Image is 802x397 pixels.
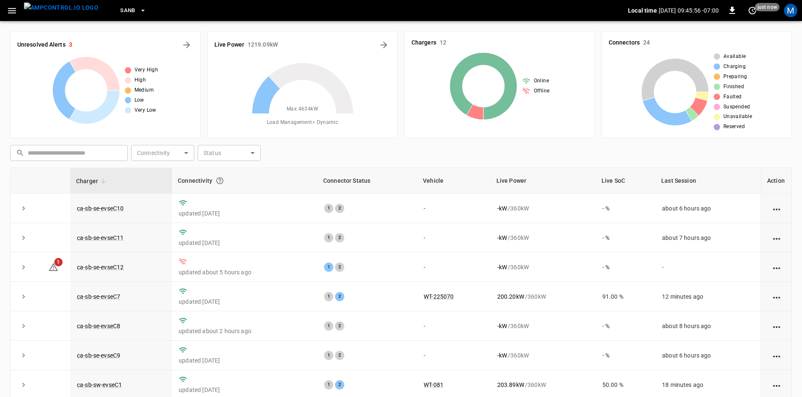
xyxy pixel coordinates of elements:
p: updated [DATE] [179,386,311,394]
span: Very Low [135,106,156,115]
a: ca-sb-se-evseC8 [77,323,120,329]
div: 2 [335,351,344,360]
button: SanB [117,3,150,19]
span: Available [723,53,746,61]
td: - [417,252,491,282]
span: Load Management = Dynamic [267,118,338,127]
div: action cell options [771,381,782,389]
td: - [417,194,491,223]
a: ca-sb-se-evseC11 [77,234,124,241]
div: 1 [324,380,333,389]
p: Local time [628,6,657,15]
td: 91.00 % [596,282,655,311]
h6: Unresolved Alerts [17,40,66,50]
td: - % [596,252,655,282]
div: / 360 kW [497,263,589,271]
td: about 8 hours ago [655,311,761,341]
div: action cell options [771,234,782,242]
button: All Alerts [180,38,193,52]
div: / 360 kW [497,351,589,360]
span: Reserved [723,123,745,131]
div: 1 [324,292,333,301]
button: expand row [17,261,30,273]
th: Connector Status [317,168,417,194]
span: Charger [76,176,109,186]
a: ca-sb-se-evseC9 [77,352,120,359]
h6: 3 [69,40,72,50]
div: 2 [335,321,344,331]
button: expand row [17,231,30,244]
a: ca-sb-se-evseC10 [77,205,124,212]
span: Very High [135,66,158,74]
div: action cell options [771,292,782,301]
th: Vehicle [417,168,491,194]
p: - kW [497,322,507,330]
div: profile-icon [784,4,797,17]
p: updated about 5 hours ago [179,268,311,276]
div: / 360 kW [497,292,589,301]
div: 1 [324,263,333,272]
p: - kW [497,234,507,242]
span: SanB [120,6,135,16]
td: about 7 hours ago [655,223,761,252]
th: Last Session [655,168,761,194]
span: Low [135,96,144,105]
td: - % [596,194,655,223]
div: action cell options [771,263,782,271]
p: updated about 2 hours ago [179,327,311,335]
span: Faulted [723,93,742,101]
th: Live SoC [596,168,655,194]
div: / 360 kW [497,234,589,242]
span: Charging [723,63,746,71]
h6: Connectors [609,38,640,47]
button: Energy Overview [377,38,390,52]
h6: Chargers [412,38,436,47]
th: Action [761,168,791,194]
div: Connectivity [178,173,311,188]
div: 2 [335,263,344,272]
button: set refresh interval [746,4,759,17]
td: - [417,341,491,370]
p: 203.89 kW [497,381,524,389]
td: about 6 hours ago [655,341,761,370]
td: about 6 hours ago [655,194,761,223]
div: 1 [324,351,333,360]
a: ca-sb-sw-evseC1 [77,381,122,388]
div: 2 [335,204,344,213]
span: Medium [135,86,154,95]
p: updated [DATE] [179,297,311,306]
td: 12 minutes ago [655,282,761,311]
span: Preparing [723,73,747,81]
a: WT-225070 [424,293,454,300]
p: updated [DATE] [179,239,311,247]
td: - % [596,223,655,252]
button: expand row [17,290,30,303]
td: - % [596,341,655,370]
div: 2 [335,292,344,301]
button: Connection between the charger and our software. [212,173,227,188]
h6: 24 [643,38,650,47]
button: expand row [17,202,30,215]
span: Online [534,77,549,85]
div: 1 [324,233,333,242]
td: - [417,311,491,341]
button: expand row [17,379,30,391]
div: 2 [335,380,344,389]
span: Max. 4634 kW [287,105,318,113]
td: - [655,252,761,282]
span: just now [755,3,780,11]
a: WT-081 [424,381,443,388]
div: action cell options [771,351,782,360]
div: action cell options [771,322,782,330]
div: / 360 kW [497,381,589,389]
span: High [135,76,146,84]
span: 1 [54,258,63,266]
button: expand row [17,320,30,332]
p: [DATE] 09:45:56 -07:00 [659,6,719,15]
button: expand row [17,349,30,362]
div: 1 [324,321,333,331]
div: / 360 kW [497,322,589,330]
th: Live Power [491,168,596,194]
img: ampcontrol.io logo [24,3,98,13]
a: ca-sb-se-evseC7 [77,293,120,300]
